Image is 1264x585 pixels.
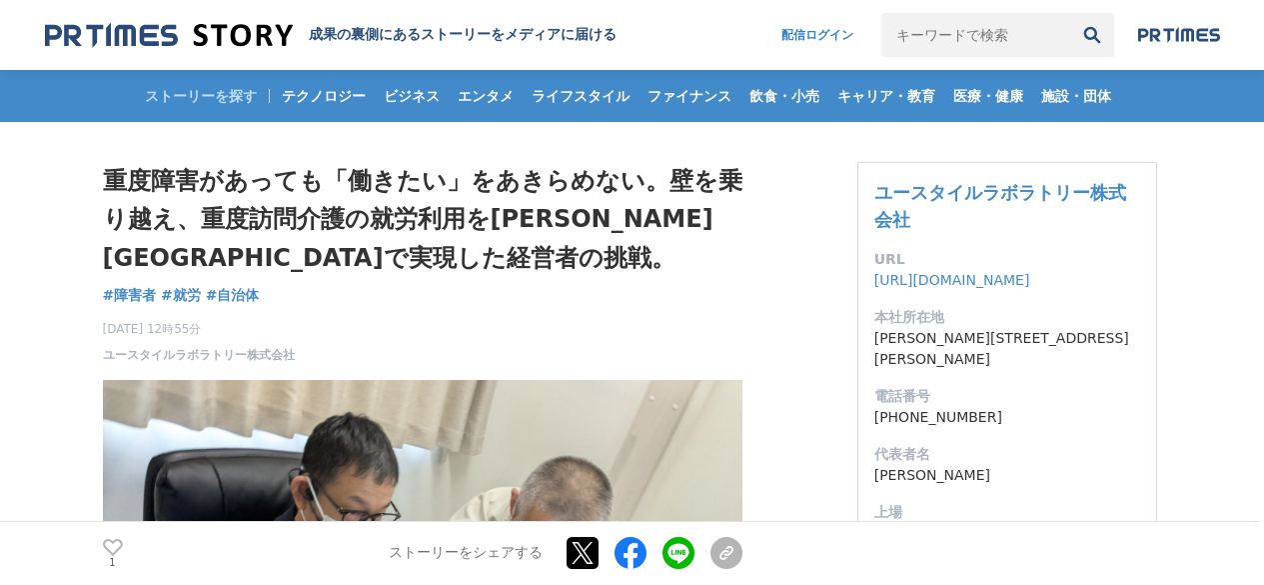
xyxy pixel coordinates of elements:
[1070,13,1114,57] button: 検索
[874,182,1126,230] a: ユースタイルラボラトリー株式会社
[1138,27,1220,43] img: prtimes
[103,320,295,338] span: [DATE] 12時55分
[874,502,1140,523] dt: 上場
[874,307,1140,328] dt: 本社所在地
[874,272,1030,288] a: [URL][DOMAIN_NAME]
[103,162,742,277] h1: 重度障害があっても「働きたい」をあきらめない。壁を乗り越え、重度訪問介護の就労利用を[PERSON_NAME][GEOGRAPHIC_DATA]で実現した経営者の挑戦。
[103,346,295,364] a: ユースタイルラボラトリー株式会社
[309,26,617,44] h2: 成果の裏側にあるストーリーをメディアに届ける
[274,70,374,122] a: テクノロジー
[524,70,637,122] a: ライフスタイル
[741,70,827,122] a: 飲食・小売
[45,22,617,49] a: 成果の裏側にあるストーリーをメディアに届ける 成果の裏側にあるストーリーをメディアに届ける
[389,545,543,563] p: ストーリーをシェアする
[103,285,157,306] a: #障害者
[103,286,157,304] span: #障害者
[874,386,1140,407] dt: 電話番号
[376,87,448,105] span: ビジネス
[881,13,1070,57] input: キーワードで検索
[161,286,201,304] span: #就労
[829,87,943,105] span: キャリア・教育
[874,444,1140,465] dt: 代表者名
[761,13,873,57] a: 配信ログイン
[45,22,293,49] img: 成果の裏側にあるストーリーをメディアに届ける
[829,70,943,122] a: キャリア・教育
[874,465,1140,486] dd: [PERSON_NAME]
[206,286,260,304] span: #自治体
[945,87,1031,105] span: 医療・健康
[1033,70,1119,122] a: 施設・団体
[450,70,522,122] a: エンタメ
[1033,87,1119,105] span: 施設・団体
[161,285,201,306] a: #就労
[874,328,1140,370] dd: [PERSON_NAME][STREET_ADDRESS][PERSON_NAME]
[945,70,1031,122] a: 医療・健康
[874,249,1140,270] dt: URL
[450,87,522,105] span: エンタメ
[874,407,1140,428] dd: [PHONE_NUMBER]
[741,87,827,105] span: 飲食・小売
[524,87,637,105] span: ライフスタイル
[376,70,448,122] a: ビジネス
[206,285,260,306] a: #自治体
[639,87,739,105] span: ファイナンス
[103,558,123,568] p: 1
[274,87,374,105] span: テクノロジー
[639,70,739,122] a: ファイナンス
